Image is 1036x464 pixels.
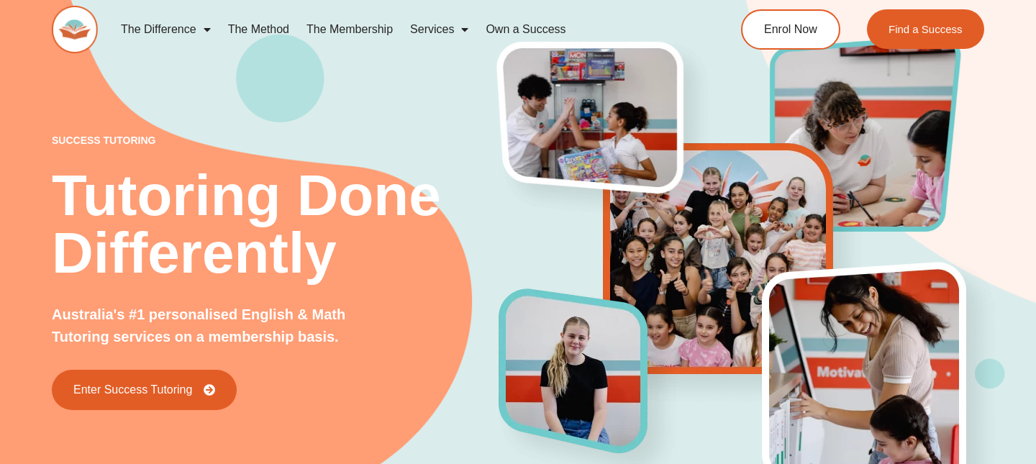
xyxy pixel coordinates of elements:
a: The Membership [298,13,401,46]
a: Enter Success Tutoring [52,370,237,410]
h2: Tutoring Done Differently [52,167,499,282]
span: Enrol Now [764,24,817,35]
a: Services [401,13,477,46]
a: Own a Success [477,13,574,46]
span: Enter Success Tutoring [73,384,192,396]
p: success tutoring [52,135,499,145]
a: Find a Success [867,9,984,49]
span: Find a Success [889,24,963,35]
a: The Difference [112,13,219,46]
nav: Menu [112,13,688,46]
a: The Method [219,13,298,46]
a: Enrol Now [741,9,840,50]
p: Australia's #1 personalised English & Math Tutoring services on a membership basis. [52,304,378,348]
